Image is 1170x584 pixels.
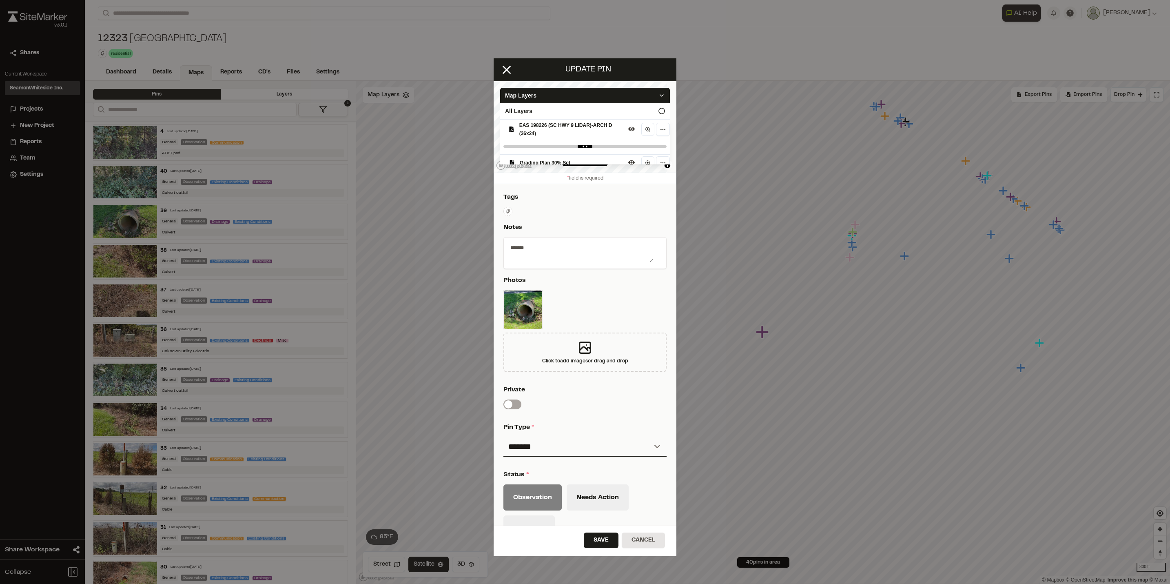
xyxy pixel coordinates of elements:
a: Zoom to layer [641,123,654,136]
canvas: Map [494,81,667,173]
p: Pin Type [503,422,663,432]
span: Map Layers [505,91,536,100]
p: Photos [503,275,663,285]
p: Status [503,470,663,480]
span: Grading Plan 30% Set [520,159,625,167]
div: Click toadd imagesor drag and drop [503,333,667,372]
p: Tags [503,192,663,202]
p: Notes [503,222,663,232]
span: EAS 198226 (SC HWY 9 LiDAR)-ARCH D (36x24) [519,121,625,138]
img: file [503,290,543,329]
div: field is required [494,173,676,184]
button: Observation [503,484,562,511]
div: Click to add images or drag and drop [542,358,628,365]
button: Corrected [503,515,555,542]
p: Private [503,385,663,395]
button: Hide layer [627,124,636,134]
button: Edit Tags [503,207,512,216]
a: Zoom to layer [641,156,654,169]
div: All Layers [500,103,670,119]
button: Cancel [622,533,665,548]
button: Needs Action [567,484,629,511]
button: Hide layer [627,158,636,167]
button: Save [584,533,618,548]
